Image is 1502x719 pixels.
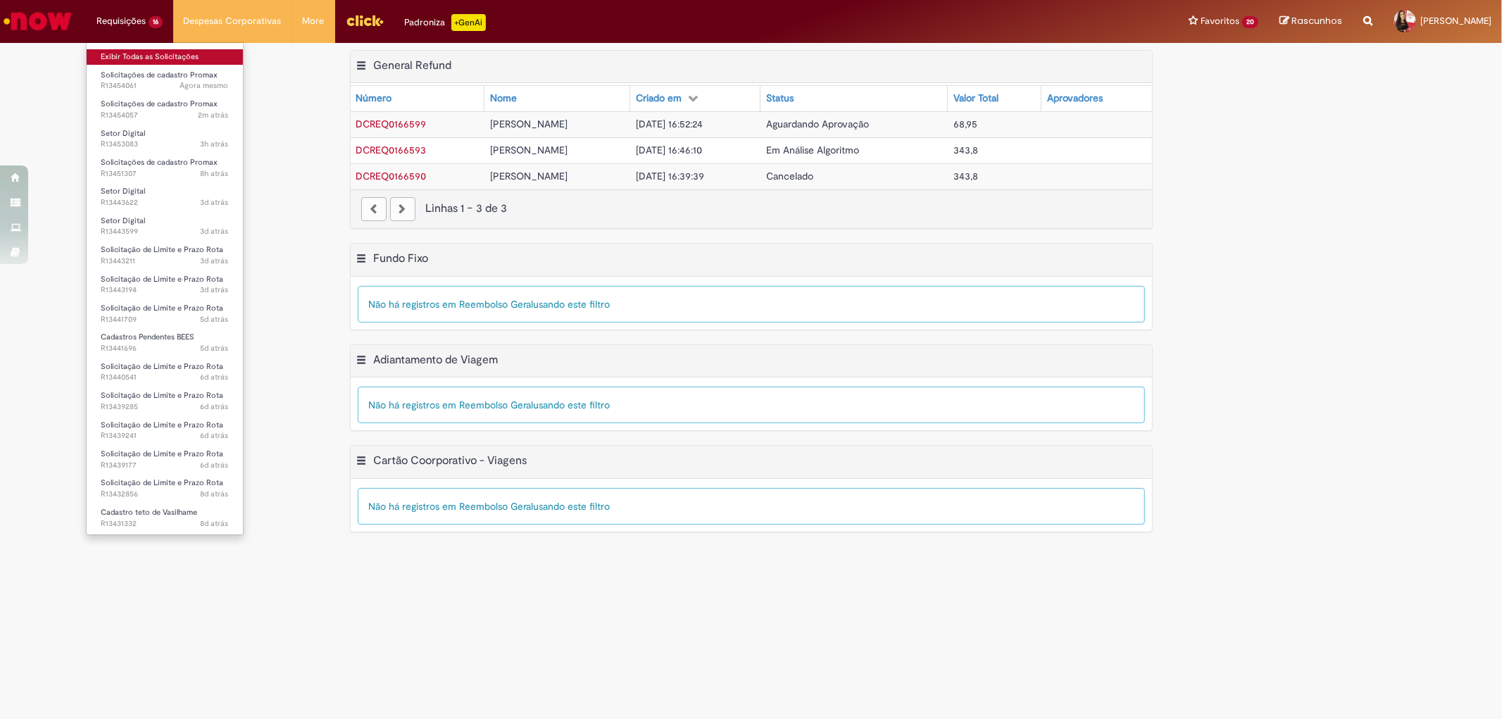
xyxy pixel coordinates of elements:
span: usando este filtro [534,298,611,311]
a: Abrir Registro: DCREQ0166599 [356,118,427,130]
time: 20/08/2025 14:53:51 [201,489,229,499]
span: DCREQ0166593 [356,144,427,156]
button: Adiantamento de Viagem Menu de contexto [356,353,368,371]
span: 3d atrás [201,285,229,295]
a: Aberto R13440541 : Solicitação de Limite e Prazo Rota [87,359,243,385]
span: R13443211 [101,256,229,267]
span: Em Análise Algoritmo [766,144,859,156]
span: R13443622 [101,197,229,208]
span: 6d atrás [201,430,229,441]
span: Requisições [96,14,146,28]
div: Não há registros em Reembolso Geral [358,286,1145,323]
span: R13439241 [101,430,229,442]
a: Aberto R13431332 : Cadastro teto de Vasilhame [87,505,243,531]
div: Valor Total [953,92,999,106]
span: R13454057 [101,110,229,121]
time: 22/08/2025 15:42:57 [201,372,229,382]
time: 22/08/2025 10:51:08 [201,460,229,470]
span: Despesas Corporativas [184,14,282,28]
time: 22/08/2025 11:01:28 [201,430,229,441]
span: 6d atrás [201,372,229,382]
span: R13439285 [101,401,229,413]
span: R13431332 [101,518,229,530]
a: Aberto R13454057 : Solicitações de cadastro Promax [87,96,243,123]
span: DCREQ0166590 [356,170,427,182]
img: click_logo_yellow_360x200.png [346,10,384,31]
a: Aberto R13443599 : Setor Digital [87,213,243,239]
a: Abrir Registro: DCREQ0166590 [356,170,427,182]
span: [DATE] 16:39:39 [636,170,704,182]
span: Agora mesmo [180,80,229,91]
button: Fundo Fixo Menu de contexto [356,251,368,270]
span: 3d atrás [201,197,229,208]
time: 22/08/2025 11:06:42 [201,401,229,412]
span: 8h atrás [201,168,229,179]
span: 343,8 [953,144,978,156]
span: Aguardando Aprovação [766,118,869,130]
span: usando este filtro [534,500,611,513]
a: Exibir Todas as Solicitações [87,49,243,65]
span: More [303,14,325,28]
span: Solicitação de Limite e Prazo Rota [101,390,223,401]
div: Número [356,92,392,106]
span: [PERSON_NAME] [490,144,568,156]
span: R13443599 [101,226,229,237]
a: Aberto R13432856 : Solicitação de Limite e Prazo Rota [87,475,243,501]
span: 3d atrás [201,256,229,266]
time: 25/08/2025 11:06:14 [201,197,229,208]
span: Cadastros Pendentes BEES [101,332,194,342]
div: Padroniza [405,14,486,31]
span: Solicitação de Limite e Prazo Rota [101,361,223,372]
span: Solicitações de cadastro Promax [101,99,218,109]
span: R13440541 [101,372,229,383]
a: Aberto R13451307 : Solicitações de cadastro Promax [87,155,243,181]
span: Solicitação de Limite e Prazo Rota [101,420,223,430]
span: Setor Digital [101,215,145,226]
span: R13451307 [101,168,229,180]
time: 25/08/2025 09:55:02 [201,285,229,295]
a: Aberto R13443211 : Solicitação de Limite e Prazo Rota [87,242,243,268]
time: 25/08/2025 09:56:53 [201,256,229,266]
img: ServiceNow [1,7,74,35]
span: 8d atrás [201,518,229,529]
h2: Adiantamento de Viagem [374,353,499,367]
div: Nome [490,92,517,106]
a: Aberto R13443194 : Solicitação de Limite e Prazo Rota [87,272,243,298]
span: usando este filtro [534,399,611,411]
ul: Requisições [86,42,244,535]
time: 20/08/2025 09:56:57 [201,518,229,529]
span: Solicitação de Limite e Prazo Rota [101,477,223,488]
h2: Cartão Coorporativo - Viagens [374,454,527,468]
span: [PERSON_NAME] [1420,15,1491,27]
div: Linhas 1 − 3 de 3 [361,201,1141,217]
time: 27/08/2025 15:16:46 [201,139,229,149]
span: Rascunhos [1291,14,1342,27]
h2: General Refund [374,58,452,73]
a: Aberto R13453083 : Setor Digital [87,126,243,152]
button: Cartão Coorporativo - Viagens Menu de contexto [356,454,368,472]
a: Aberto R13439241 : Solicitação de Limite e Prazo Rota [87,418,243,444]
span: [PERSON_NAME] [490,118,568,130]
span: [DATE] 16:46:10 [636,144,702,156]
span: Setor Digital [101,186,145,196]
span: Solicitações de cadastro Promax [101,157,218,168]
span: 68,95 [953,118,977,130]
h2: Fundo Fixo [374,251,429,265]
div: Criado em [636,92,682,106]
span: R13441696 [101,343,229,354]
time: 27/08/2025 17:52:46 [199,110,229,120]
span: Cadastro teto de Vasilhame [101,507,197,518]
a: Aberto R13441709 : Solicitação de Limite e Prazo Rota [87,301,243,327]
span: R13443194 [101,285,229,296]
span: Solicitações de cadastro Promax [101,70,218,80]
span: 20 [1242,16,1258,28]
span: Solicitação de Limite e Prazo Rota [101,244,223,255]
div: Não há registros em Reembolso Geral [358,387,1145,423]
div: Status [766,92,794,106]
span: 6d atrás [201,401,229,412]
span: 8d atrás [201,489,229,499]
time: 25/08/2025 11:01:27 [201,226,229,237]
span: 5d atrás [201,314,229,325]
nav: paginação [351,189,1152,228]
span: 3h atrás [201,139,229,149]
